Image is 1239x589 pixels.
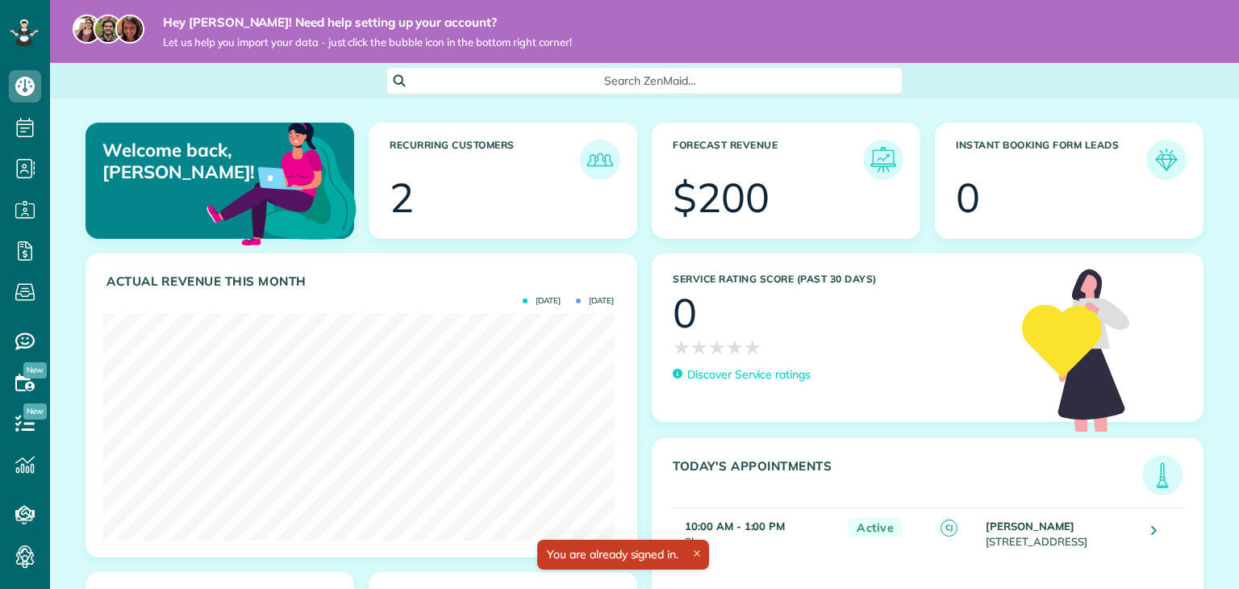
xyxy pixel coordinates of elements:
[73,15,102,44] img: maria-72a9807cf96188c08ef61303f053569d2e2a8a1cde33d635c8a3ac13582a053d.jpg
[673,293,697,333] div: 0
[673,508,841,558] td: 3h
[1150,144,1183,176] img: icon_form_leads-04211a6a04a5b2264e4ee56bc0799ec3eb69b7e499cbb523a139df1d13a81ae0.png
[685,520,785,533] strong: 10:00 AM - 1:00 PM
[1146,459,1179,491] img: icon_todays_appointments-901f7ab196bb0bea1936b74009e4eb5ffbc2d2711fa7634e0d609ed5ef32b18b.png
[673,178,770,218] div: $200
[726,333,744,361] span: ★
[23,362,47,378] span: New
[956,140,1146,180] h3: Instant Booking Form Leads
[576,297,614,305] span: [DATE]
[744,333,761,361] span: ★
[673,140,863,180] h3: Forecast Revenue
[687,366,811,383] p: Discover Service ratings
[106,274,620,289] h3: Actual Revenue this month
[163,36,572,49] span: Let us help you import your data - just click the bubble icon in the bottom right corner!
[102,140,267,182] p: Welcome back, [PERSON_NAME]!
[203,104,360,261] img: dashboard_welcome-42a62b7d889689a78055ac9021e634bf52bae3f8056760290aed330b23ab8690.png
[673,366,811,383] a: Discover Service ratings
[537,540,709,570] div: You are already signed in.
[849,518,902,538] span: Active
[523,297,561,305] span: [DATE]
[941,520,957,537] span: CJ
[690,333,708,361] span: ★
[673,459,1142,495] h3: Today's Appointments
[986,520,1074,533] strong: [PERSON_NAME]
[982,508,1139,558] td: [STREET_ADDRESS]
[115,15,144,44] img: michelle-19f622bdf1676172e81f8f8fba1fb50e276960ebfe0243fe18214015130c80e4.jpg
[708,333,726,361] span: ★
[23,403,47,420] span: New
[94,15,123,44] img: jorge-587dff0eeaa6aab1f244e6dc62b8924c3b6ad411094392a53c71c6c4a576187d.jpg
[390,140,580,180] h3: Recurring Customers
[390,178,414,218] div: 2
[673,274,1006,285] h3: Service Rating score (past 30 days)
[163,15,572,31] strong: Hey [PERSON_NAME]! Need help setting up your account?
[956,178,980,218] div: 0
[673,333,690,361] span: ★
[867,144,899,176] img: icon_forecast_revenue-8c13a41c7ed35a8dcfafea3cbb826a0462acb37728057bba2d056411b612bbbe.png
[584,144,616,176] img: icon_recurring_customers-cf858462ba22bcd05b5a5880d41d6543d210077de5bb9ebc9590e49fd87d84ed.png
